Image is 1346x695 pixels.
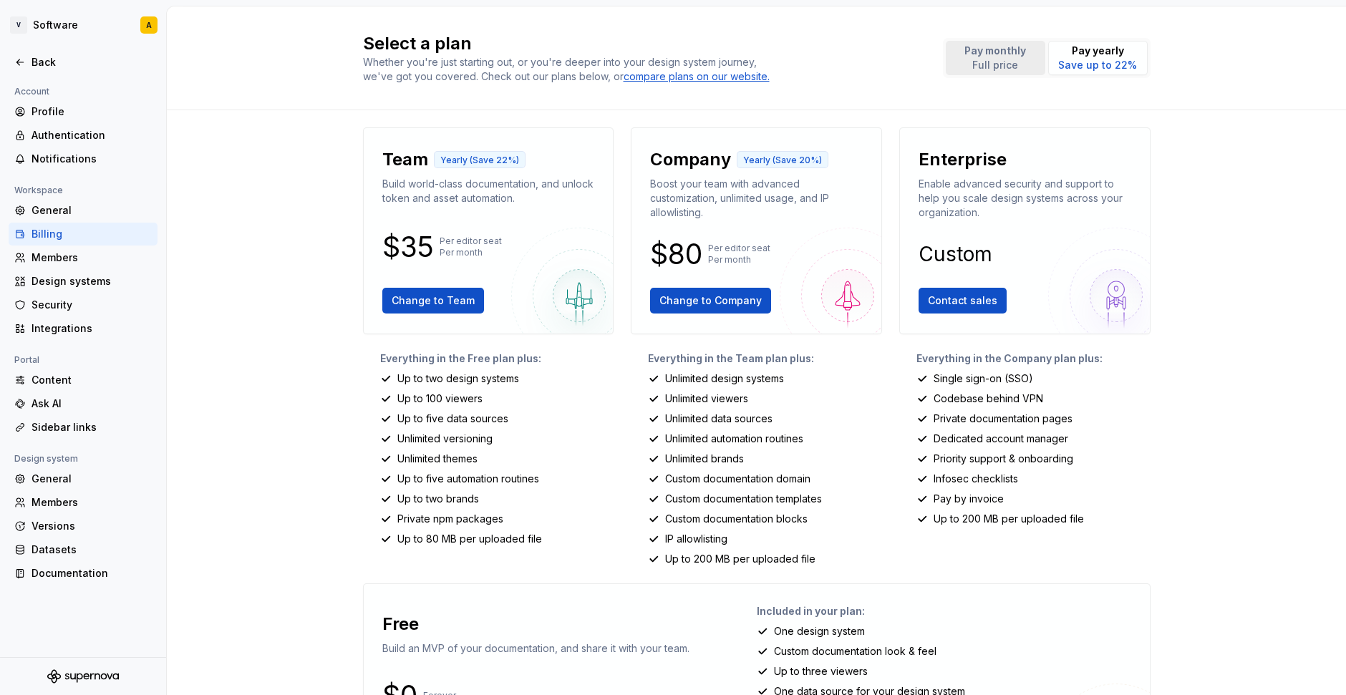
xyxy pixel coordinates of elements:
[665,512,808,526] p: Custom documentation blocks
[32,251,152,265] div: Members
[9,83,55,100] div: Account
[919,246,992,263] p: Custom
[32,274,152,288] div: Design systems
[47,669,119,684] svg: Supernova Logo
[382,613,419,636] p: Free
[928,293,997,308] span: Contact sales
[32,152,152,166] div: Notifications
[9,317,158,340] a: Integrations
[774,624,865,638] p: One design system
[10,16,27,34] div: V
[32,495,152,510] div: Members
[440,235,502,258] p: Per editor seat Per month
[363,32,926,55] h2: Select a plan
[665,552,815,566] p: Up to 200 MB per uploaded file
[9,538,158,561] a: Datasets
[32,420,152,434] div: Sidebar links
[382,148,428,171] p: Team
[665,392,748,406] p: Unlimited viewers
[9,369,158,392] a: Content
[919,177,1131,220] p: Enable advanced security and support to help you scale design systems across your organization.
[9,515,158,538] a: Versions
[774,664,868,679] p: Up to three viewers
[665,532,727,546] p: IP allowlisting
[9,293,158,316] a: Security
[32,227,152,241] div: Billing
[650,148,731,171] p: Company
[9,246,158,269] a: Members
[757,604,1138,618] p: Included in your plan:
[392,293,475,308] span: Change to Team
[665,412,773,426] p: Unlimited data sources
[946,41,1045,75] button: Pay monthlyFull price
[3,9,163,41] button: VSoftwareA
[9,562,158,585] a: Documentation
[648,351,882,366] p: Everything in the Team plan plus:
[9,124,158,147] a: Authentication
[9,467,158,490] a: General
[32,472,152,486] div: General
[916,351,1151,366] p: Everything in the Company plan plus:
[934,371,1033,386] p: Single sign-on (SSO)
[650,288,771,314] button: Change to Company
[440,155,519,166] p: Yearly (Save 22%)
[397,532,542,546] p: Up to 80 MB per uploaded file
[397,472,539,486] p: Up to five automation routines
[397,371,519,386] p: Up to two design systems
[9,392,158,415] a: Ask AI
[9,147,158,170] a: Notifications
[32,321,152,336] div: Integrations
[934,492,1004,506] p: Pay by invoice
[32,397,152,411] div: Ask AI
[9,270,158,293] a: Design systems
[9,491,158,514] a: Members
[32,373,152,387] div: Content
[32,128,152,142] div: Authentication
[9,351,45,369] div: Portal
[1058,44,1137,58] p: Pay yearly
[397,392,483,406] p: Up to 100 viewers
[964,44,1026,58] p: Pay monthly
[32,543,152,557] div: Datasets
[33,18,78,32] div: Software
[397,432,493,446] p: Unlimited versioning
[919,288,1007,314] button: Contact sales
[1048,41,1148,75] button: Pay yearlySave up to 22%
[32,203,152,218] div: General
[397,512,503,526] p: Private npm packages
[9,51,158,74] a: Back
[382,238,434,256] p: $35
[32,298,152,312] div: Security
[934,432,1068,446] p: Dedicated account manager
[934,392,1043,406] p: Codebase behind VPN
[146,19,152,31] div: A
[32,105,152,119] div: Profile
[743,155,822,166] p: Yearly (Save 20%)
[964,58,1026,72] p: Full price
[624,69,770,84] a: compare plans on our website.
[665,452,744,466] p: Unlimited brands
[774,644,936,658] p: Custom documentation look & feel
[397,452,478,466] p: Unlimited themes
[397,412,508,426] p: Up to five data sources
[665,371,784,386] p: Unlimited design systems
[934,512,1084,526] p: Up to 200 MB per uploaded file
[380,351,614,366] p: Everything in the Free plan plus:
[32,566,152,580] div: Documentation
[665,492,822,506] p: Custom documentation templates
[1058,58,1137,72] p: Save up to 22%
[9,199,158,222] a: General
[919,148,1007,171] p: Enterprise
[9,450,84,467] div: Design system
[32,519,152,533] div: Versions
[9,223,158,246] a: Billing
[934,452,1073,466] p: Priority support & onboarding
[9,182,69,199] div: Workspace
[665,432,803,446] p: Unlimited automation routines
[382,177,595,205] p: Build world-class documentation, and unlock token and asset automation.
[363,55,778,84] div: Whether you're just starting out, or you're deeper into your design system journey, we've got you...
[650,177,863,220] p: Boost your team with advanced customization, unlimited usage, and IP allowlisting.
[665,472,810,486] p: Custom documentation domain
[9,416,158,439] a: Sidebar links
